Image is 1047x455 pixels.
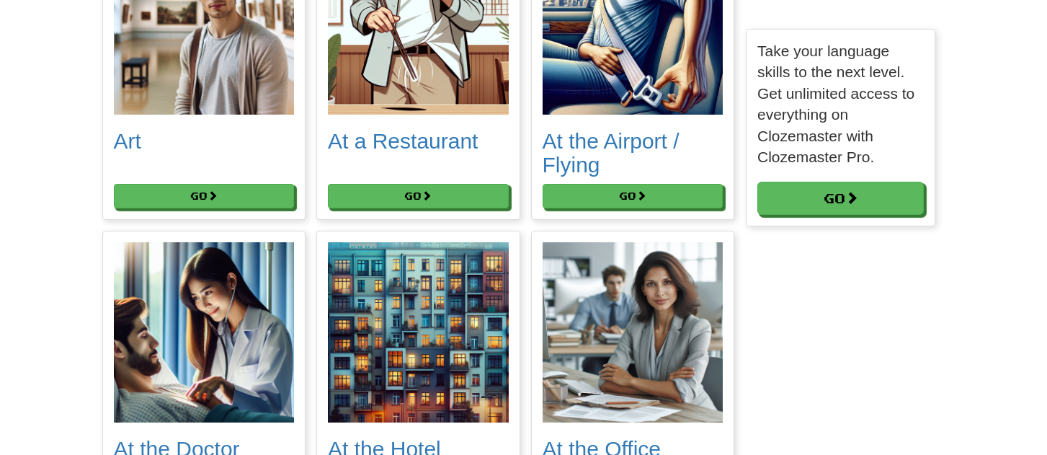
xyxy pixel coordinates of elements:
button: Go [114,184,295,208]
button: Go [328,184,509,208]
img: 24576c27-2742-4fef-acb4-6a6fed973463.small.png [543,242,723,423]
a: Go [757,182,924,215]
img: 44258ae7-5466-4d89-ad35-c4056db2c1a3.small.png [328,242,509,423]
button: Go [543,184,723,208]
p: Take your language skills to the next level. Get unlimited access to everything on Clozemaster wi... [757,40,924,167]
h2: At a Restaurant [328,129,509,153]
h2: Art [114,129,295,153]
h2: At the Airport / Flying [543,129,723,177]
img: 02de6bdf-ceb8-4649-820a-f402f2c27838.small.png [114,242,295,423]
